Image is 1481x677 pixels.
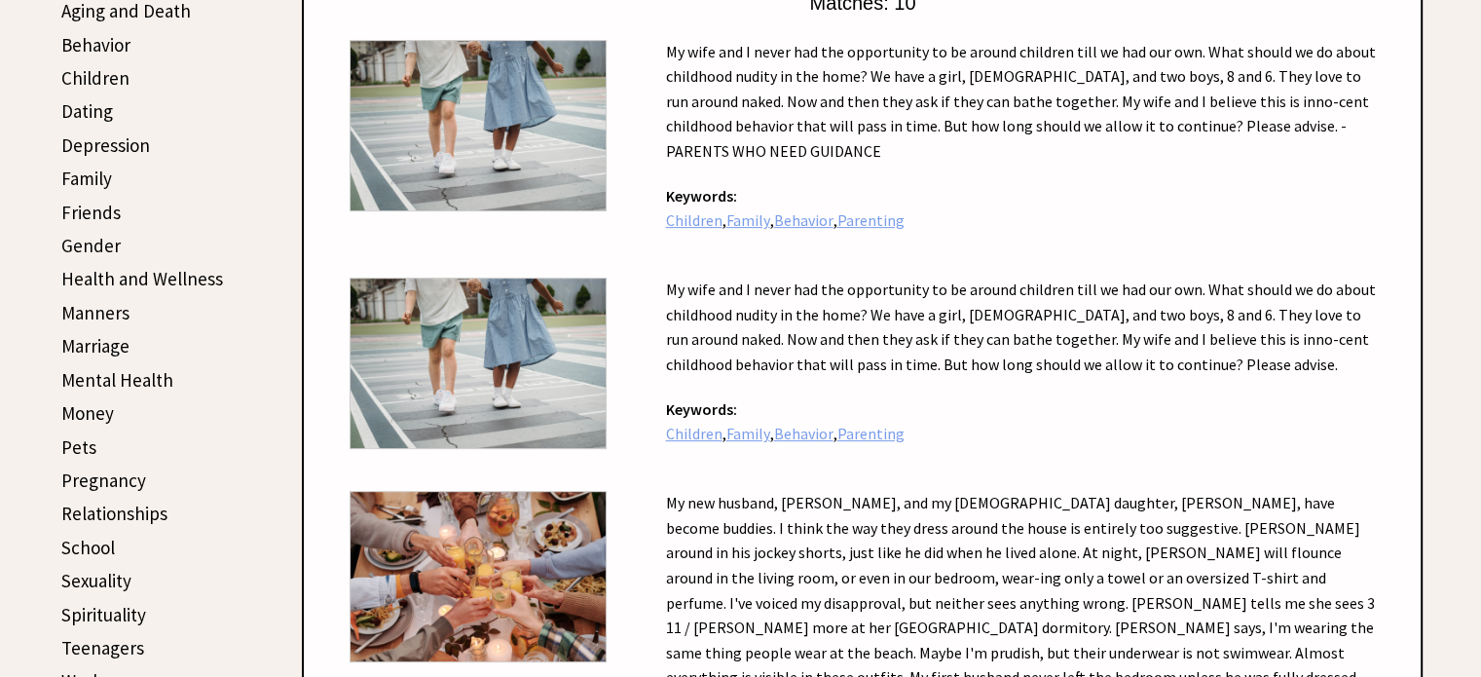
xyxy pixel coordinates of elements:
a: Depression [61,133,150,157]
a: Manners [61,301,130,324]
a: School [61,536,115,559]
a: Family [61,167,112,190]
strong: Keywords: [666,399,737,419]
a: Friends [61,201,121,224]
a: Dating [61,99,113,123]
a: Relationships [61,502,167,525]
a: Marriage [61,334,130,357]
img: family.jpg [350,491,607,662]
a: Behavior [774,210,833,230]
a: Teenagers [61,636,144,659]
div: , , , [666,208,1377,233]
a: Children [61,66,130,90]
a: Children [666,210,722,230]
a: Money [61,401,114,425]
img: children.jpg [350,40,607,211]
a: Family [726,424,770,443]
a: Children [666,424,722,443]
a: Family [726,210,770,230]
strong: Keywords: [666,186,737,206]
a: Sexuality [61,569,131,592]
a: Behavior [61,33,130,56]
a: Pregnancy [61,469,146,492]
a: Gender [61,234,121,257]
a: My wife and I never had the opportunity to be around children till we had our own. What should we... [666,42,1376,180]
a: My wife and I never had the opportunity to be around children till we had our own. What should we... [666,280,1376,394]
a: Parenting [837,210,905,230]
a: Pets [61,435,96,459]
div: , , , [666,422,1377,446]
a: Parenting [837,424,905,443]
img: children.jpg [350,278,607,449]
a: Health and Wellness [61,267,223,290]
a: Behavior [774,424,833,443]
a: Mental Health [61,368,173,392]
a: Spirituality [61,603,146,626]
